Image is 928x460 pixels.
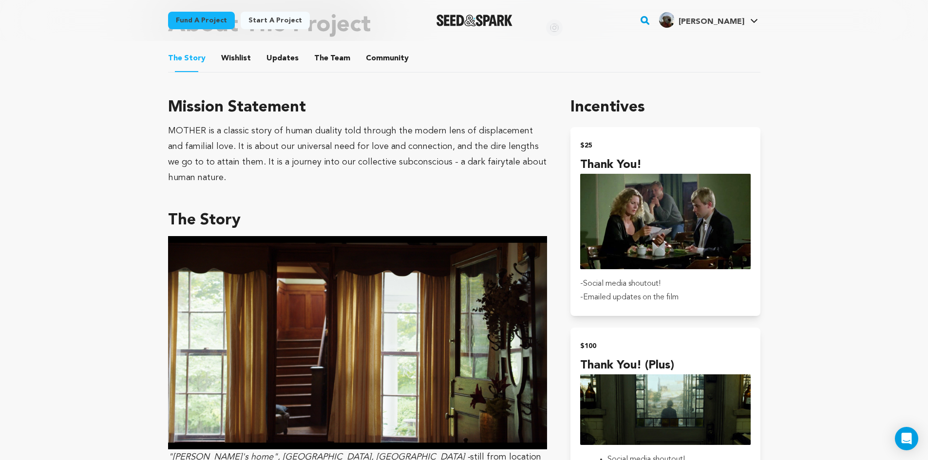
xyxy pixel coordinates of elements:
a: Start a project [241,12,310,29]
span: Wishlist [221,53,251,64]
p: -Emailed updates on the film [580,291,750,304]
span: Community [366,53,409,64]
img: incentive [580,174,750,269]
span: Team [314,53,350,64]
img: Seed&Spark Logo Dark Mode [436,15,513,26]
h2: $25 [580,139,750,152]
span: The [168,53,182,64]
span: Toby L.'s Profile [657,10,760,31]
h4: Thank you! [580,156,750,174]
img: incentive [580,374,750,445]
div: Open Intercom Messenger [895,427,918,450]
img: 1755833306-562b87ae47f957240e04a820bfec9578.JPG [168,236,548,449]
div: MOTHER is a classic story of human duality told through the modern lens of displacement and famil... [168,123,548,185]
span: Story [168,53,206,64]
a: Fund a project [168,12,235,29]
div: Toby L.'s Profile [659,12,744,28]
span: Updates [266,53,299,64]
button: $25 Thank you! incentive -Social media shoutout!-Emailed updates on the film [570,127,760,316]
a: Toby L.'s Profile [657,10,760,28]
h3: Mission Statement [168,96,548,119]
span: [PERSON_NAME] [679,18,744,26]
a: Seed&Spark Homepage [436,15,513,26]
h4: Thank you! (Plus) [580,357,750,374]
p: -Social media shoutout! [580,277,750,291]
h3: The Story [168,209,548,232]
img: e0b430f497a211be.jpg [659,12,675,28]
span: The [314,53,328,64]
h1: Incentives [570,96,760,119]
h2: $100 [580,339,750,353]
